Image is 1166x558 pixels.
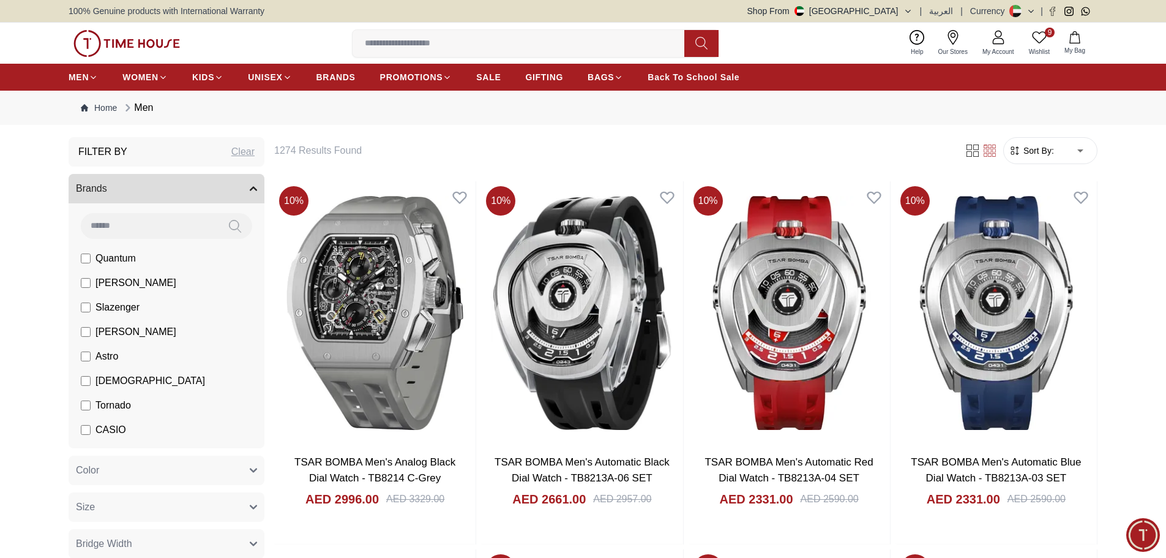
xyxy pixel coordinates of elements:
[69,66,98,88] a: MEN
[911,456,1081,484] a: TSAR BOMBA Men's Automatic Blue Dial Watch - TB8213A-03 SET
[906,47,929,56] span: Help
[274,143,949,158] h6: 1274 Results Found
[69,456,264,485] button: Color
[977,47,1019,56] span: My Account
[95,325,176,339] span: [PERSON_NAME]
[81,425,91,435] input: CASIO
[927,491,1000,508] h4: AED 2331.00
[525,71,563,83] span: GIFTING
[476,71,501,83] span: SALE
[81,352,91,361] input: Astro
[95,349,118,364] span: Astro
[704,456,873,484] a: TSAR BOMBA Men's Automatic Red Dial Watch - TB8213A-04 SET
[525,66,563,88] a: GIFTING
[69,492,264,522] button: Size
[920,5,922,17] span: |
[76,181,107,196] span: Brands
[1057,29,1093,58] button: My Bag
[95,423,126,437] span: CASIO
[95,398,131,413] span: Tornado
[588,71,614,83] span: BAGS
[1064,7,1074,16] a: Instagram
[78,145,127,159] h3: Filter By
[69,71,89,83] span: MEN
[495,456,670,484] a: TSAR BOMBA Men's Automatic Black Dial Watch - TB8213A-06 SET
[248,71,282,83] span: UNISEX
[122,100,153,115] div: Men
[274,181,476,445] a: TSAR BOMBA Men's Analog Black Dial Watch - TB8214 C-Grey
[794,6,804,16] img: United Arab Emirates
[1041,5,1043,17] span: |
[279,186,308,216] span: 10 %
[69,174,264,203] button: Brands
[294,456,455,484] a: TSAR BOMBA Men's Analog Black Dial Watch - TB8214 C-Grey
[1045,28,1055,37] span: 9
[1007,492,1066,507] div: AED 2590.00
[38,11,58,32] img: Profile picture of Time House Support
[95,447,133,462] span: CITIZEN
[73,30,180,57] img: ...
[1024,47,1055,56] span: Wishlist
[648,66,739,88] a: Back To School Sale
[933,47,973,56] span: Our Stores
[1081,7,1090,16] a: Whatsapp
[1009,145,1054,157] button: Sort By:
[9,9,34,34] em: Back
[95,276,176,290] span: [PERSON_NAME]
[231,145,255,159] div: Clear
[163,301,195,309] span: 11:51 AM
[305,491,379,508] h4: AED 2996.00
[81,303,91,312] input: Slazenger
[970,5,1010,17] div: Currency
[386,492,444,507] div: AED 3329.00
[81,327,91,337] input: [PERSON_NAME]
[1126,518,1160,552] div: Chat Widget
[512,491,586,508] h4: AED 2661.00
[76,463,99,478] span: Color
[95,251,136,266] span: Quantum
[95,300,140,315] span: Slazenger
[486,186,515,216] span: 10 %
[81,401,91,410] input: Tornado
[903,28,931,59] a: Help
[122,66,168,88] a: WOMEN
[316,71,356,83] span: BRANDS
[3,326,242,388] textarea: We are here to help you
[81,102,117,114] a: Home
[122,71,159,83] span: WOMEN
[593,492,651,507] div: AED 2957.00
[76,537,132,551] span: Bridge Width
[1048,7,1057,16] a: Facebook
[689,181,890,445] img: TSAR BOMBA Men's Automatic Red Dial Watch - TB8213A-04 SET
[70,247,81,260] em: Blush
[1022,28,1057,59] a: 9Wishlist
[81,254,91,263] input: Quantum
[192,66,223,88] a: KIDS
[895,181,1097,445] img: TSAR BOMBA Men's Automatic Blue Dial Watch - TB8213A-03 SET
[69,5,264,17] span: 100% Genuine products with International Warranty
[693,186,723,216] span: 10 %
[21,249,184,306] span: Hey there! Need help finding the perfect watch? I'm here if you have any questions or need a quic...
[65,16,204,28] div: Time House Support
[900,186,930,216] span: 10 %
[95,374,205,388] span: [DEMOGRAPHIC_DATA]
[76,500,95,515] span: Size
[960,5,963,17] span: |
[747,5,913,17] button: Shop From[GEOGRAPHIC_DATA]
[929,5,953,17] button: العربية
[476,66,501,88] a: SALE
[12,224,242,237] div: Time House Support
[648,71,739,83] span: Back To School Sale
[248,66,291,88] a: UNISEX
[931,28,975,59] a: Our Stores
[588,66,623,88] a: BAGS
[316,66,356,88] a: BRANDS
[81,376,91,386] input: [DEMOGRAPHIC_DATA]
[380,71,443,83] span: PROMOTIONS
[719,491,793,508] h4: AED 2331.00
[380,66,452,88] a: PROMOTIONS
[1059,46,1090,55] span: My Bag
